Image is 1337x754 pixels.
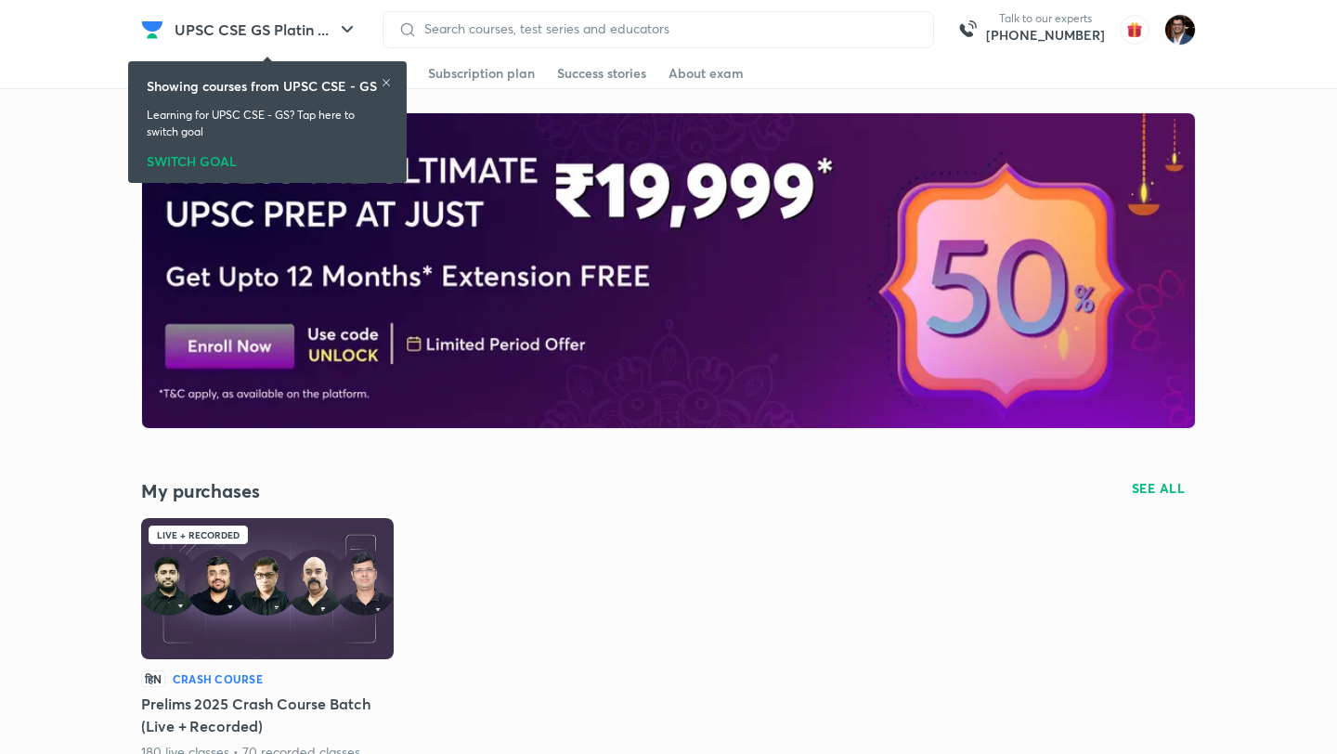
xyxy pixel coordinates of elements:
[173,670,263,687] h6: Crash course
[141,670,165,687] p: हिN
[141,518,394,659] img: Batch Thumbnail
[668,58,744,88] a: About exam
[147,107,388,140] p: Learning for UPSC CSE - GS? Tap here to switch goal
[417,21,918,36] input: Search courses, test series and educators
[1121,474,1197,503] button: SEE ALL
[1164,14,1196,45] img: Amber Nigam
[163,11,370,48] button: UPSC CSE GS Platin ...
[949,11,986,48] img: call-us
[141,693,394,737] h5: Prelims 2025 Crash Course Batch (Live + Recorded)
[149,526,248,544] div: Live + Recorded
[557,64,646,83] div: Success stories
[668,64,744,83] div: About exam
[986,26,1105,45] a: [PHONE_NUMBER]
[1120,15,1149,45] img: avatar
[986,11,1105,26] p: Talk to our experts
[141,19,163,41] img: Company Logo
[147,148,388,168] div: SWITCH GOAL
[557,58,646,88] a: Success stories
[428,64,535,83] div: Subscription plan
[147,76,377,96] h6: Showing courses from UPSC CSE - GS
[428,58,535,88] a: Subscription plan
[141,479,668,503] h4: My purchases
[1132,482,1186,495] span: SEE ALL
